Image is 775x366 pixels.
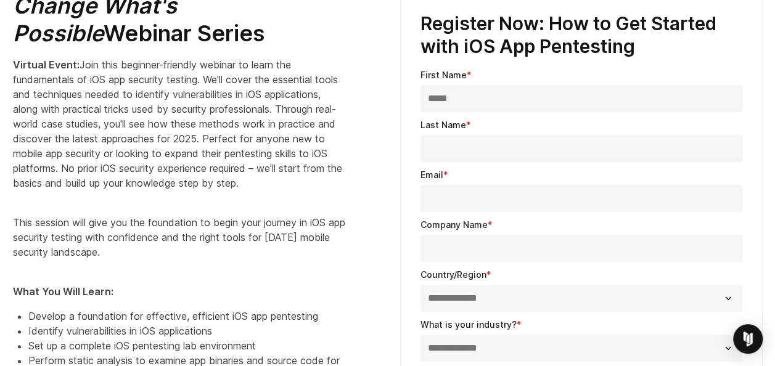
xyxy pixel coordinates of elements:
[420,219,488,230] span: Company Name
[13,216,345,258] span: This session will give you the foundation to begin your journey in iOS app security testing with ...
[420,12,742,59] h3: Register Now: How to Get Started with iOS App Pentesting
[13,59,342,189] span: Join this beginner-friendly webinar to learn the fundamentals of iOS app security testing. We'll ...
[420,169,443,180] span: Email
[420,319,517,330] span: What is your industry?
[28,323,346,338] li: Identify vulnerabilities in iOS applications
[28,338,346,353] li: Set up a complete iOS pentesting lab environment
[13,285,113,298] strong: What You Will Learn:
[420,120,466,130] span: Last Name
[420,70,467,80] span: First Name
[28,309,346,323] li: Develop a foundation for effective, efficient iOS app pentesting
[733,324,763,354] div: Open Intercom Messenger
[420,269,486,280] span: Country/Region
[13,59,80,71] strong: Virtual Event:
